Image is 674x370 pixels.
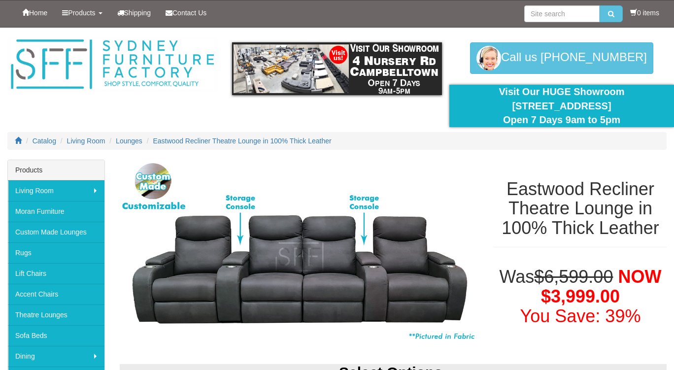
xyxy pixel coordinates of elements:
[8,242,104,263] a: Rugs
[33,137,56,145] a: Catalog
[8,180,104,201] a: Living Room
[116,137,142,145] a: Lounges
[110,0,159,25] a: Shipping
[8,346,104,367] a: Dining
[8,263,104,284] a: Lift Chairs
[172,9,206,17] span: Contact Us
[8,222,104,242] a: Custom Made Lounges
[630,8,659,18] li: 0 items
[524,5,600,22] input: Site search
[67,137,105,145] a: Living Room
[29,9,47,17] span: Home
[457,85,667,127] div: Visit Our HUGE Showroom [STREET_ADDRESS] Open 7 Days 9am to 5pm
[494,267,667,326] h1: Was
[15,0,55,25] a: Home
[8,284,104,304] a: Accent Chairs
[124,9,151,17] span: Shipping
[541,267,661,306] span: NOW $3,999.00
[55,0,109,25] a: Products
[232,42,442,95] img: showroom.gif
[8,304,104,325] a: Theatre Lounges
[8,160,104,180] div: Products
[8,325,104,346] a: Sofa Beds
[520,306,641,326] font: You Save: 39%
[534,267,613,287] del: $6,599.00
[8,201,104,222] a: Moran Furniture
[494,179,667,238] h1: Eastwood Recliner Theatre Lounge in 100% Thick Leather
[68,9,95,17] span: Products
[7,37,217,92] img: Sydney Furniture Factory
[153,137,332,145] a: Eastwood Recliner Theatre Lounge in 100% Thick Leather
[158,0,214,25] a: Contact Us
